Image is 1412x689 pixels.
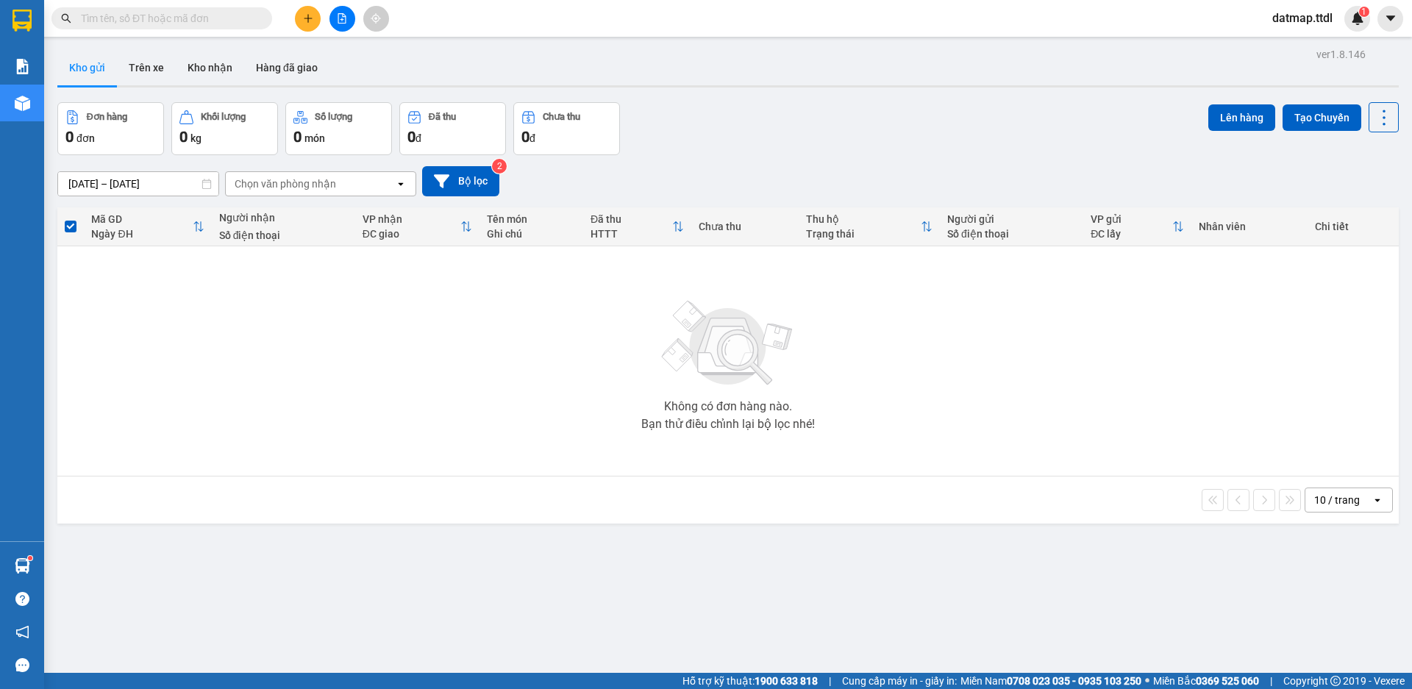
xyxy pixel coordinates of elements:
[1145,678,1149,684] span: ⚪️
[1283,104,1361,131] button: Tạo Chuyến
[806,228,921,240] div: Trạng thái
[583,207,691,246] th: Toggle SortBy
[7,7,213,35] li: Thanh Thuỷ
[1314,493,1360,507] div: 10 / trang
[799,207,940,246] th: Toggle SortBy
[543,112,580,122] div: Chưa thu
[806,213,921,225] div: Thu hộ
[7,63,101,111] li: VP [GEOGRAPHIC_DATA]
[219,229,348,241] div: Số điện thoại
[315,112,352,122] div: Số lượng
[303,13,313,24] span: plus
[171,102,278,155] button: Khối lượng0kg
[15,658,29,672] span: message
[422,166,499,196] button: Bộ lọc
[1372,494,1383,506] svg: open
[293,128,302,146] span: 0
[87,112,127,122] div: Đơn hàng
[755,675,818,687] strong: 1900 633 818
[1270,673,1272,689] span: |
[1384,12,1397,25] span: caret-down
[13,10,32,32] img: logo-vxr
[371,13,381,24] span: aim
[117,50,176,85] button: Trên xe
[337,13,347,24] span: file-add
[76,132,95,144] span: đơn
[1361,7,1366,17] span: 1
[1316,46,1366,63] div: ver 1.8.146
[15,592,29,606] span: question-circle
[1261,9,1344,27] span: datmap.ttdl
[65,128,74,146] span: 0
[407,128,416,146] span: 0
[842,673,957,689] span: Cung cấp máy in - giấy in:
[219,212,348,224] div: Người nhận
[57,50,117,85] button: Kho gửi
[395,178,407,190] svg: open
[176,50,244,85] button: Kho nhận
[58,172,218,196] input: Select a date range.
[179,128,188,146] span: 0
[399,102,506,155] button: Đã thu0đ
[521,128,529,146] span: 0
[285,102,392,155] button: Số lượng0món
[1196,675,1259,687] strong: 0369 525 060
[363,213,460,225] div: VP nhận
[682,673,818,689] span: Hỗ trợ kỹ thuật:
[655,292,802,395] img: svg+xml;base64,PHN2ZyBjbGFzcz0ibGlzdC1wbHVnX19zdmciIHhtbG5zPSJodHRwOi8vd3d3LnczLm9yZy8yMDAwL3N2Zy...
[1208,104,1275,131] button: Lên hàng
[15,96,30,111] img: warehouse-icon
[416,132,421,144] span: đ
[1083,207,1191,246] th: Toggle SortBy
[1199,221,1300,232] div: Nhân viên
[363,6,389,32] button: aim
[91,228,192,240] div: Ngày ĐH
[190,132,202,144] span: kg
[81,10,254,26] input: Tìm tên, số ĐT hoặc mã đơn
[15,59,30,74] img: solution-icon
[529,132,535,144] span: đ
[91,213,192,225] div: Mã GD
[829,673,831,689] span: |
[84,207,211,246] th: Toggle SortBy
[1091,228,1172,240] div: ĐC lấy
[960,673,1141,689] span: Miền Nam
[641,418,815,430] div: Bạn thử điều chỉnh lại bộ lọc nhé!
[487,228,576,240] div: Ghi chú
[15,558,30,574] img: warehouse-icon
[1315,221,1391,232] div: Chi tiết
[235,176,336,191] div: Chọn văn phòng nhận
[201,112,246,122] div: Khối lượng
[295,6,321,32] button: plus
[591,228,672,240] div: HTTT
[1377,6,1403,32] button: caret-down
[15,625,29,639] span: notification
[1091,213,1172,225] div: VP gửi
[513,102,620,155] button: Chưa thu0đ
[355,207,479,246] th: Toggle SortBy
[304,132,325,144] span: món
[1351,12,1364,25] img: icon-new-feature
[429,112,456,122] div: Đã thu
[1153,673,1259,689] span: Miền Bắc
[57,102,164,155] button: Đơn hàng0đơn
[61,13,71,24] span: search
[699,221,792,232] div: Chưa thu
[244,50,329,85] button: Hàng đã giao
[664,401,792,413] div: Không có đơn hàng nào.
[487,213,576,225] div: Tên món
[329,6,355,32] button: file-add
[1330,676,1341,686] span: copyright
[947,213,1076,225] div: Người gửi
[101,63,196,111] li: VP [GEOGRAPHIC_DATA]
[591,213,672,225] div: Đã thu
[363,228,460,240] div: ĐC giao
[28,556,32,560] sup: 1
[1359,7,1369,17] sup: 1
[1007,675,1141,687] strong: 0708 023 035 - 0935 103 250
[947,228,1076,240] div: Số điện thoại
[492,159,507,174] sup: 2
